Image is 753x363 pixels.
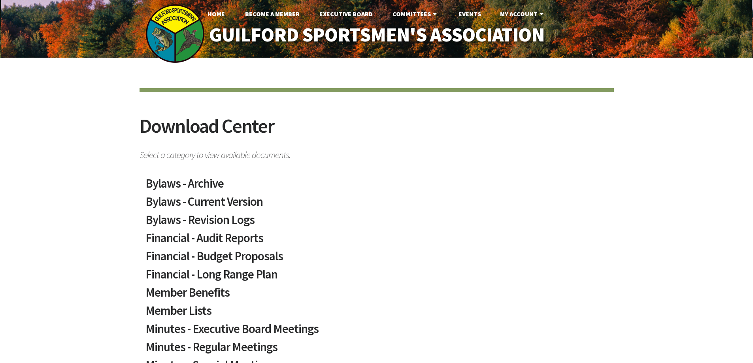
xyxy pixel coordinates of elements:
[145,268,608,286] a: Financial - Long Range Plan
[201,6,231,22] a: Home
[140,116,614,146] h2: Download Center
[145,4,205,63] img: logo_sm.png
[145,341,608,359] a: Minutes - Regular Meetings
[145,250,608,268] a: Financial - Budget Proposals
[313,6,379,22] a: Executive Board
[145,177,608,196] a: Bylaws - Archive
[145,232,608,250] a: Financial - Audit Reports
[145,214,608,232] a: Bylaws - Revision Logs
[239,6,306,22] a: Become A Member
[386,6,445,22] a: Committees
[192,18,561,52] a: Guilford Sportsmen's Association
[452,6,487,22] a: Events
[145,286,608,305] a: Member Benefits
[145,305,608,323] a: Member Lists
[145,323,608,341] a: Minutes - Executive Board Meetings
[494,6,552,22] a: My Account
[140,146,614,160] span: Select a category to view available documents.
[145,196,608,214] a: Bylaws - Current Version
